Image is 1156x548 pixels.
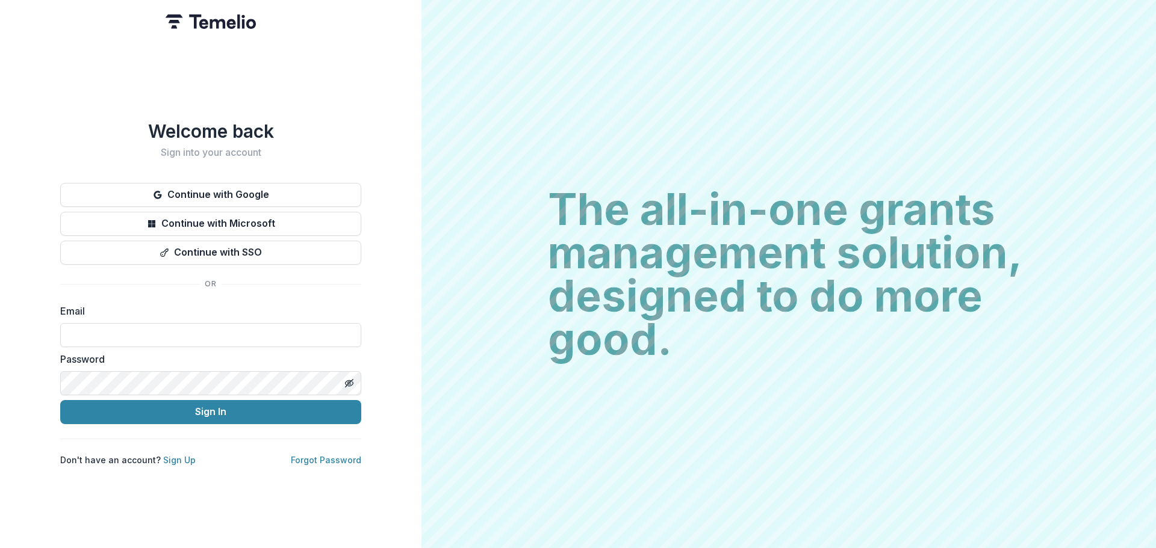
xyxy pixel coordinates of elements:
label: Password [60,352,354,366]
a: Sign Up [163,455,196,465]
img: Temelio [166,14,256,29]
label: Email [60,304,354,318]
button: Continue with Microsoft [60,212,361,236]
button: Continue with Google [60,183,361,207]
button: Toggle password visibility [340,374,359,393]
button: Continue with SSO [60,241,361,265]
button: Sign In [60,400,361,424]
h2: Sign into your account [60,147,361,158]
a: Forgot Password [291,455,361,465]
h1: Welcome back [60,120,361,142]
p: Don't have an account? [60,454,196,466]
